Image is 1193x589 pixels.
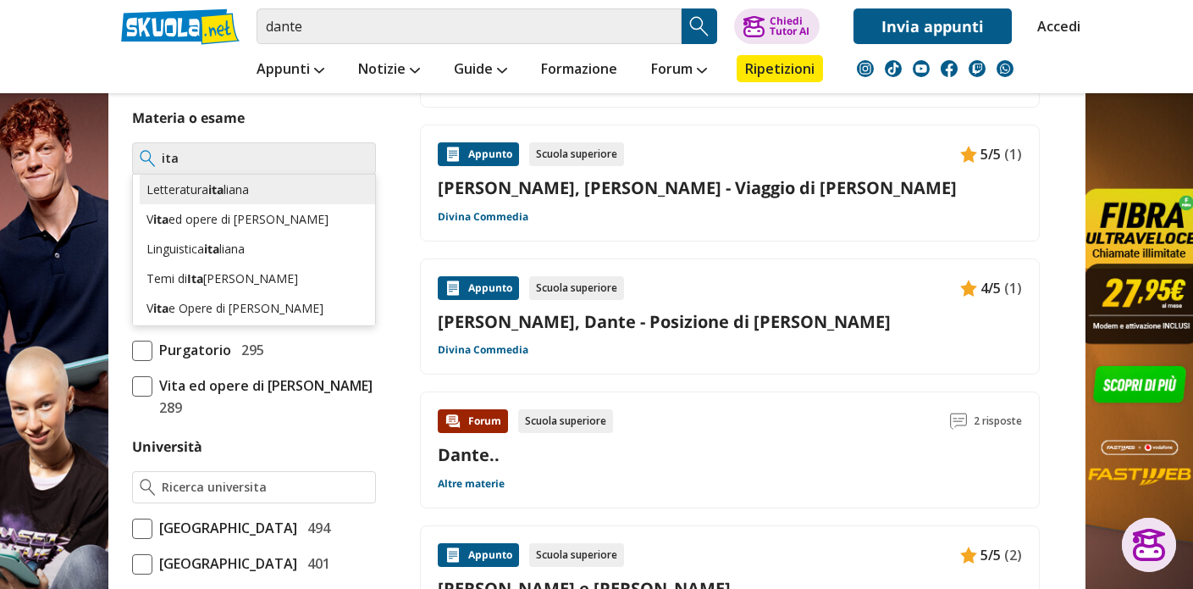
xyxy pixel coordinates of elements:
[438,477,505,491] a: Altre materie
[153,211,168,227] strong: ita
[537,55,621,86] a: Formazione
[140,150,156,167] img: Ricerca materia o esame
[132,108,245,127] label: Materia o esame
[450,55,511,86] a: Guide
[152,517,297,539] span: [GEOGRAPHIC_DATA]
[997,60,1013,77] img: WhatsApp
[438,310,1022,333] a: [PERSON_NAME], Dante - Posizione di [PERSON_NAME]
[187,270,203,286] strong: Ita
[529,142,624,166] div: Scuola superiore
[140,479,156,496] img: Ricerca universita
[152,553,297,575] span: [GEOGRAPHIC_DATA]
[140,175,375,204] div: Letteratura liana
[152,339,231,361] span: Purgatorio
[257,8,682,44] input: Cerca appunti, riassunti o versioni
[737,55,823,82] a: Ripetizioni
[140,293,375,323] div: V e Opere di [PERSON_NAME]
[445,146,461,163] img: Appunti contenuto
[960,280,977,297] img: Appunti contenuto
[960,146,977,163] img: Appunti contenuto
[980,143,1001,165] span: 5/5
[913,60,930,77] img: youtube
[445,280,461,297] img: Appunti contenuto
[140,323,375,353] div: Storia della lingua liana
[950,413,967,430] img: Commenti lettura
[734,8,820,44] button: ChiediTutor AI
[857,60,874,77] img: instagram
[682,8,717,44] button: Search Button
[152,375,373,397] span: Vita ed opere di [PERSON_NAME]
[204,241,219,257] strong: ita
[980,544,1001,566] span: 5/5
[438,343,528,357] a: Divina Commedia
[969,60,986,77] img: twitch
[853,8,1012,44] a: Invia appunti
[687,14,712,39] img: Cerca appunti, riassunti o versioni
[438,276,519,300] div: Appunto
[1037,8,1073,44] a: Accedi
[301,517,330,539] span: 494
[438,142,519,166] div: Appunto
[235,339,264,361] span: 295
[252,55,329,86] a: Appunti
[162,150,367,167] input: Ricerca materia o esame
[153,300,168,316] strong: ita
[518,409,613,433] div: Scuola superiore
[132,437,202,456] label: Università
[208,181,224,197] strong: ita
[152,397,182,419] span: 289
[140,204,375,234] div: V ed opere di [PERSON_NAME]
[140,264,375,293] div: Temi di [PERSON_NAME]
[162,479,367,496] : Ricerca universita
[354,55,424,86] a: Notizie
[885,60,902,77] img: tiktok
[438,543,519,567] div: Appunto
[140,234,375,264] div: Linguistica liana
[445,547,461,564] img: Appunti contenuto
[960,547,977,564] img: Appunti contenuto
[445,413,461,430] img: Forum contenuto
[438,409,508,433] div: Forum
[438,443,500,466] a: Dante..
[770,16,809,36] div: Chiedi Tutor AI
[980,277,1001,299] span: 4/5
[1004,277,1022,299] span: (1)
[529,276,624,300] div: Scuola superiore
[438,210,528,224] a: Divina Commedia
[1004,143,1022,165] span: (1)
[974,409,1022,433] span: 2 risposte
[941,60,958,77] img: facebook
[301,553,330,575] span: 401
[438,176,1022,199] a: [PERSON_NAME], [PERSON_NAME] - Viaggio di [PERSON_NAME]
[1004,544,1022,566] span: (2)
[529,543,624,567] div: Scuola superiore
[647,55,711,86] a: Forum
